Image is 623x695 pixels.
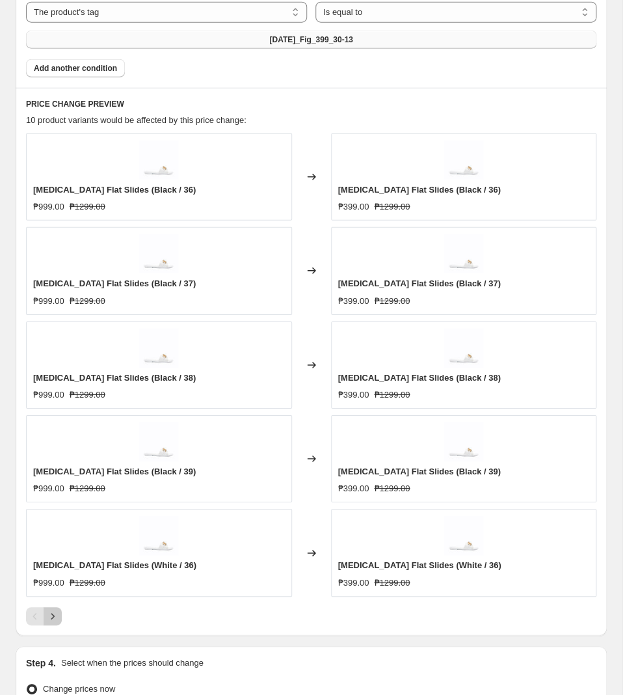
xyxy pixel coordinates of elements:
nav: Pagination [26,607,62,625]
img: Yasmin_White_1_80x.jpg [444,422,483,461]
strike: ₱1299.00 [70,295,105,308]
p: Select when the prices should change [61,657,204,670]
div: ₱999.00 [33,577,64,590]
button: Next [44,607,62,625]
h6: PRICE CHANGE PREVIEW [26,99,596,109]
div: ₱399.00 [338,482,369,495]
button: Add another condition [26,59,125,77]
strike: ₱1299.00 [70,388,105,402]
span: [MEDICAL_DATA] Flat Slides (Black / 38) [33,373,196,383]
div: ₱399.00 [338,577,369,590]
img: Yasmin_White_1_80x.jpg [139,422,178,461]
img: Yasmin_White_1_80x.jpg [444,141,483,180]
span: 10 product variants would be affected by this price change: [26,115,246,125]
div: ₱399.00 [338,388,369,402]
strike: ₱1299.00 [374,577,410,590]
h2: Step 4. [26,657,56,670]
span: [MEDICAL_DATA] Flat Slides (White / 36) [33,560,196,570]
span: [MEDICAL_DATA] Flat Slides (Black / 38) [338,373,501,383]
span: [MEDICAL_DATA] Flat Slides (Black / 36) [338,185,501,195]
div: ₱999.00 [33,200,64,213]
div: ₱399.00 [338,295,369,308]
span: Change prices now [43,684,115,694]
strike: ₱1299.00 [70,200,105,213]
span: [MEDICAL_DATA] Flat Slides (Black / 39) [33,467,196,476]
span: [MEDICAL_DATA] Flat Slides (Black / 36) [33,185,196,195]
img: Yasmin_White_1_80x.jpg [444,234,483,273]
div: ₱999.00 [33,388,64,402]
strike: ₱1299.00 [374,200,410,213]
span: [MEDICAL_DATA] Flat Slides (Black / 37) [33,279,196,288]
strike: ₱1299.00 [70,482,105,495]
div: ₱999.00 [33,295,64,308]
img: Yasmin_White_1_80x.jpg [139,329,178,368]
strike: ₱1299.00 [374,388,410,402]
span: Add another condition [34,63,117,74]
img: Yasmin_White_1_80x.jpg [444,329,483,368]
img: Yasmin_White_1_80x.jpg [139,234,178,273]
strike: ₱1299.00 [374,482,410,495]
span: [MEDICAL_DATA] Flat Slides (White / 36) [338,560,501,570]
img: Yasmin_White_1_80x.jpg [139,141,178,180]
strike: ₱1299.00 [374,295,410,308]
span: [MEDICAL_DATA] Flat Slides (Black / 37) [338,279,501,288]
span: [MEDICAL_DATA] Flat Slides (Black / 39) [338,467,501,476]
img: Yasmin_White_1_80x.jpg [444,516,483,555]
img: Yasmin_White_1_80x.jpg [139,516,178,555]
div: ₱399.00 [338,200,369,213]
button: [DATE]_Fig_399_30-13 [26,31,596,49]
span: [DATE]_Fig_399_30-13 [269,34,353,45]
div: ₱999.00 [33,482,64,495]
strike: ₱1299.00 [70,577,105,590]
